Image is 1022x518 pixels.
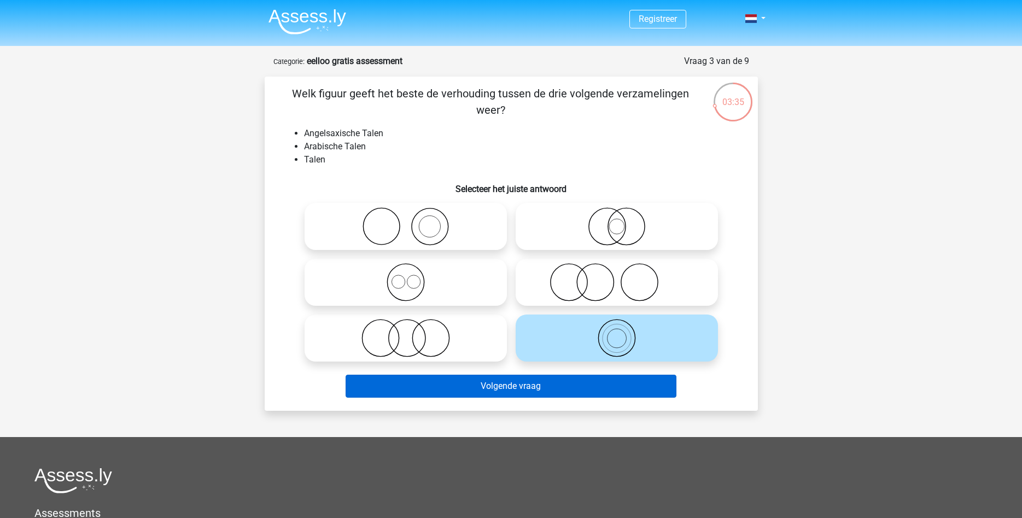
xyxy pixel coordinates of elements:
[282,85,699,118] p: Welk figuur geeft het beste de verhouding tussen de drie volgende verzamelingen weer?
[304,127,740,140] li: Angelsaxische Talen
[346,375,676,398] button: Volgende vraag
[268,9,346,34] img: Assessly
[304,153,740,166] li: Talen
[639,14,677,24] a: Registreer
[713,82,754,109] div: 03:35
[304,140,740,153] li: Arabische Talen
[307,56,402,66] strong: eelloo gratis assessment
[34,468,112,493] img: Assessly logo
[684,55,749,68] div: Vraag 3 van de 9
[273,57,305,66] small: Categorie:
[282,175,740,194] h6: Selecteer het juiste antwoord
